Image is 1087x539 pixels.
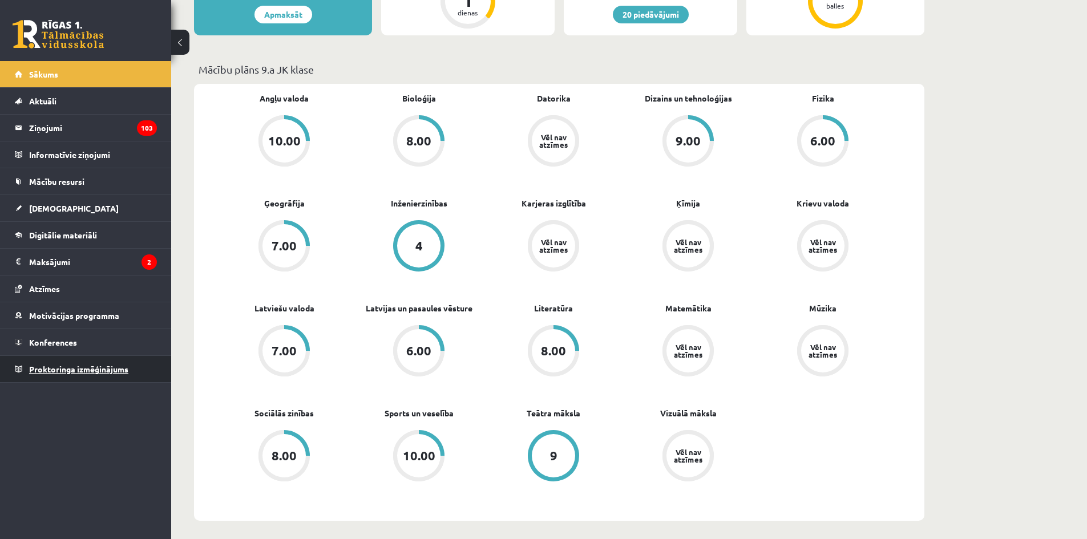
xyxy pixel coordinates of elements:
[268,135,301,147] div: 10.00
[621,115,755,169] a: 9.00
[29,203,119,213] span: [DEMOGRAPHIC_DATA]
[665,302,712,314] a: Matemātika
[660,407,717,419] a: Vizuālā māksla
[812,92,834,104] a: Fizika
[29,230,97,240] span: Digitālie materiāli
[755,220,890,274] a: Vēl nav atzīmes
[402,92,436,104] a: Bioloģija
[254,407,314,419] a: Sociālās zinības
[15,88,157,114] a: Aktuāli
[15,222,157,248] a: Digitālie materiāli
[755,325,890,379] a: Vēl nav atzīmes
[29,364,128,374] span: Proktoringa izmēģinājums
[254,6,312,23] a: Apmaksāt
[403,449,435,462] div: 10.00
[142,254,157,270] i: 2
[486,115,621,169] a: Vēl nav atzīmes
[810,135,835,147] div: 6.00
[15,61,157,87] a: Sākums
[391,197,447,209] a: Inženierzinības
[29,283,60,294] span: Atzīmes
[272,449,297,462] div: 8.00
[351,220,486,274] a: 4
[366,302,472,314] a: Latvijas un pasaules vēsture
[264,197,305,209] a: Ģeogrāfija
[29,141,157,168] legend: Informatīvie ziņojumi
[385,407,454,419] a: Sports un veselība
[406,345,431,357] div: 6.00
[15,115,157,141] a: Ziņojumi103
[676,135,701,147] div: 9.00
[15,249,157,275] a: Maksājumi2
[15,195,157,221] a: [DEMOGRAPHIC_DATA]
[13,20,104,48] a: Rīgas 1. Tālmācības vidusskola
[486,220,621,274] a: Vēl nav atzīmes
[15,275,157,302] a: Atzīmes
[272,345,297,357] div: 7.00
[29,115,157,141] legend: Ziņojumi
[755,115,890,169] a: 6.00
[272,240,297,252] div: 7.00
[676,197,700,209] a: Ķīmija
[486,430,621,484] a: 9
[29,69,58,79] span: Sākums
[351,115,486,169] a: 8.00
[260,92,309,104] a: Angļu valoda
[672,448,704,463] div: Vēl nav atzīmes
[217,325,351,379] a: 7.00
[538,238,569,253] div: Vēl nav atzīmes
[29,96,56,106] span: Aktuāli
[621,430,755,484] a: Vēl nav atzīmes
[807,238,839,253] div: Vēl nav atzīmes
[818,2,852,9] div: balles
[217,115,351,169] a: 10.00
[15,302,157,329] a: Motivācijas programma
[522,197,586,209] a: Karjeras izglītība
[621,220,755,274] a: Vēl nav atzīmes
[486,325,621,379] a: 8.00
[406,135,431,147] div: 8.00
[29,249,157,275] legend: Maksājumi
[809,302,837,314] a: Mūzika
[538,133,569,148] div: Vēl nav atzīmes
[613,6,689,23] a: 20 piedāvājumi
[217,430,351,484] a: 8.00
[797,197,849,209] a: Krievu valoda
[199,62,920,77] p: Mācību plāns 9.a JK klase
[15,168,157,194] a: Mācību resursi
[415,240,423,252] div: 4
[254,302,314,314] a: Latviešu valoda
[351,325,486,379] a: 6.00
[537,92,571,104] a: Datorika
[451,9,485,16] div: dienas
[621,325,755,379] a: Vēl nav atzīmes
[534,302,573,314] a: Literatūra
[541,345,566,357] div: 8.00
[672,343,704,358] div: Vēl nav atzīmes
[645,92,732,104] a: Dizains un tehnoloģijas
[29,310,119,321] span: Motivācijas programma
[137,120,157,136] i: 103
[351,430,486,484] a: 10.00
[527,407,580,419] a: Teātra māksla
[15,329,157,355] a: Konferences
[29,176,84,187] span: Mācību resursi
[217,220,351,274] a: 7.00
[15,356,157,382] a: Proktoringa izmēģinājums
[29,337,77,347] span: Konferences
[807,343,839,358] div: Vēl nav atzīmes
[15,141,157,168] a: Informatīvie ziņojumi
[550,449,557,462] div: 9
[672,238,704,253] div: Vēl nav atzīmes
